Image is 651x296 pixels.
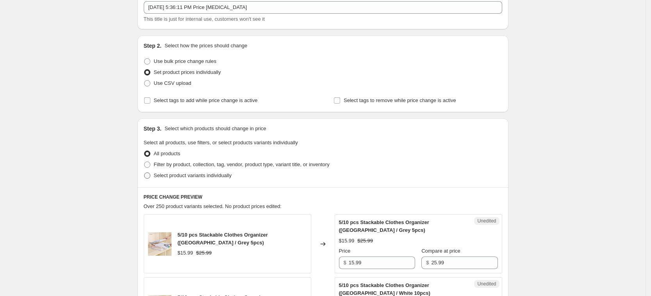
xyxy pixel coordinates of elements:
[339,248,351,254] span: Price
[344,97,456,103] span: Select tags to remove while price change is active
[164,42,247,50] p: Select how the prices should change
[144,125,162,133] h2: Step 3.
[144,203,282,209] span: Over 250 product variants selected. No product prices edited:
[154,97,258,103] span: Select tags to add while price change is active
[154,172,232,178] span: Select product variants individually
[339,238,355,244] span: $15.99
[154,69,221,75] span: Set product prices individually
[154,58,216,64] span: Use bulk price change rules
[154,151,180,156] span: All products
[144,42,162,50] h2: Step 2.
[339,219,429,233] span: 5/10 pcs Stackable Clothes Organizer ([GEOGRAPHIC_DATA] / Grey 5pcs)
[154,80,191,86] span: Use CSV upload
[426,260,429,266] span: $
[144,1,502,14] input: 30% off holiday sale
[148,232,171,256] img: product-image-1484822521_80x.jpg
[339,282,430,296] span: 5/10 pcs Stackable Clothes Organizer ([GEOGRAPHIC_DATA] / White 10pcs)
[477,218,496,224] span: Unedited
[357,238,373,244] span: $25.99
[344,260,346,266] span: $
[178,250,193,256] span: $15.99
[164,125,266,133] p: Select which products should change in price
[196,250,212,256] span: $25.99
[421,248,460,254] span: Compare at price
[144,16,265,22] span: This title is just for internal use, customers won't see it
[154,161,330,167] span: Filter by product, collection, tag, vendor, product type, variant title, or inventory
[178,232,268,246] span: 5/10 pcs Stackable Clothes Organizer ([GEOGRAPHIC_DATA] / Grey 5pcs)
[477,281,496,287] span: Unedited
[144,194,502,200] h6: PRICE CHANGE PREVIEW
[144,140,298,145] span: Select all products, use filters, or select products variants individually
